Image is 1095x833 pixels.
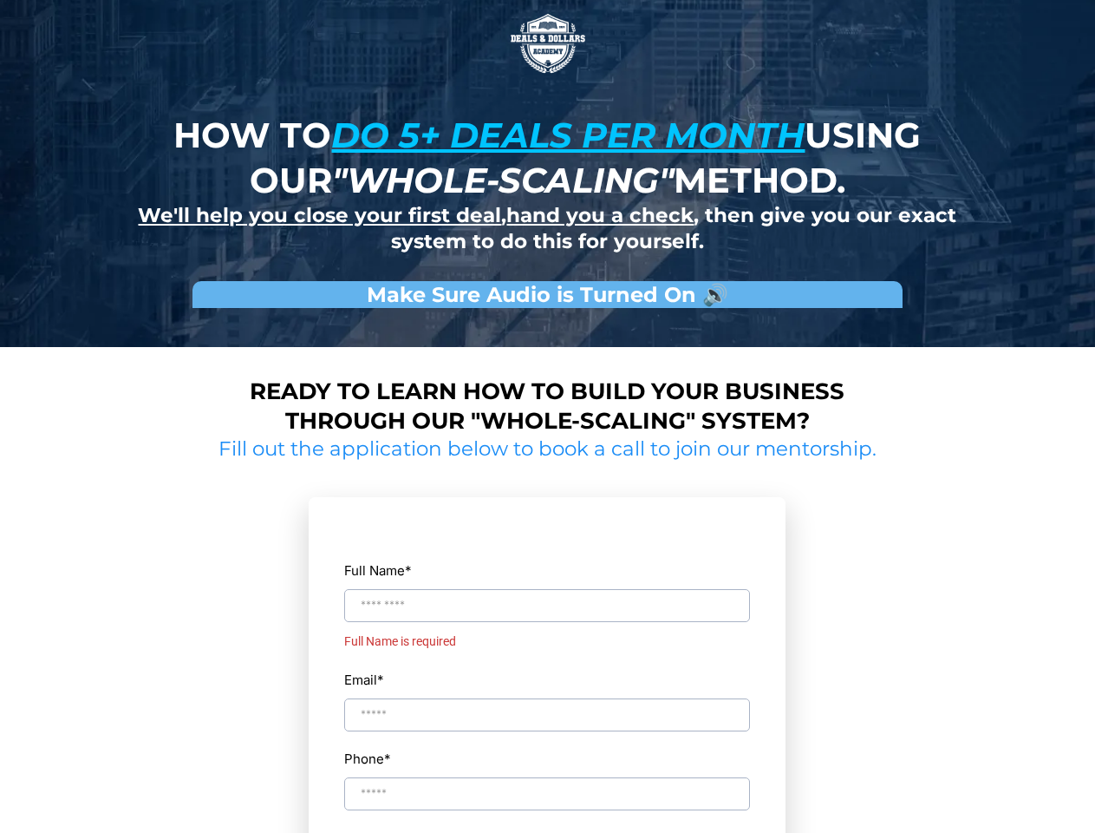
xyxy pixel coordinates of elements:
[138,203,501,227] u: We'll help you close your first deal
[506,203,694,227] u: hand you a check
[331,114,805,156] u: do 5+ deals per month
[344,747,750,771] label: Phone
[344,559,750,582] label: Full Name
[250,377,844,435] strong: Ready to learn how to build your business through our "whole-scaling" system?
[344,631,750,653] div: Full Name is required
[332,159,674,201] em: "whole-scaling"
[344,668,384,692] label: Email
[212,436,883,462] h2: Fill out the application below to book a call to join our mentorship.
[173,114,921,201] strong: How to using our method.
[367,282,728,307] strong: Make Sure Audio is Turned On 🔊
[138,203,956,253] strong: , , then give you our exact system to do this for yourself.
